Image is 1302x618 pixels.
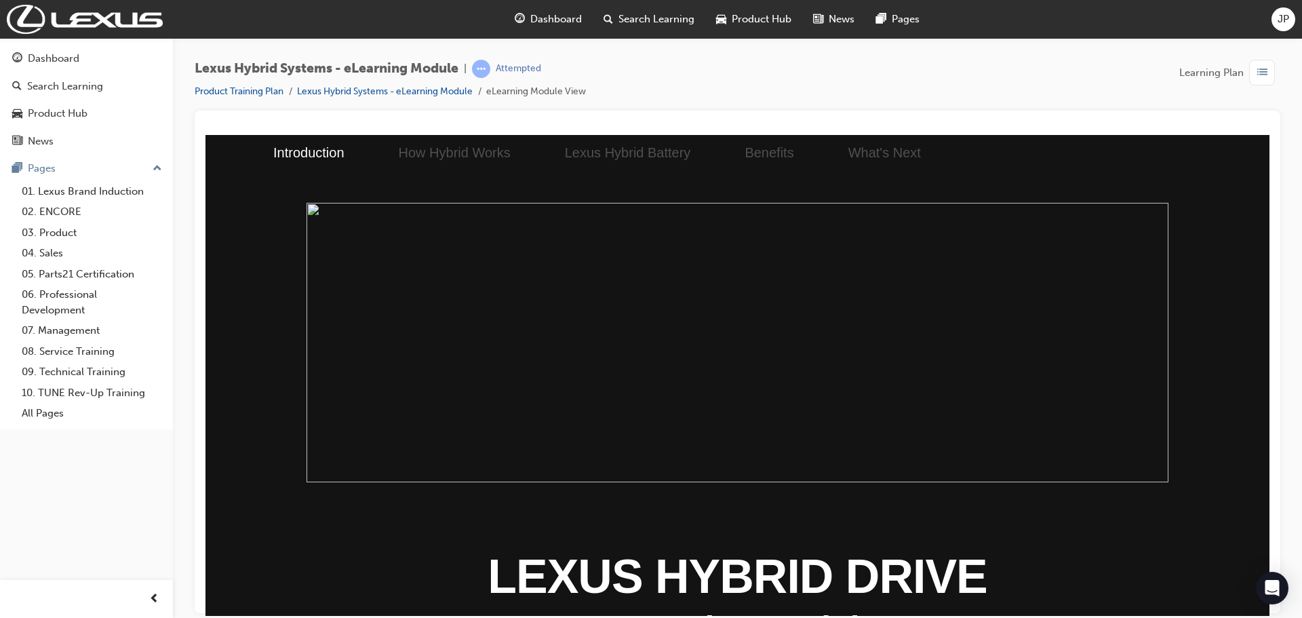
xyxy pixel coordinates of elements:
[593,5,705,33] a: search-iconSearch Learning
[5,46,167,71] a: Dashboard
[16,264,167,285] a: 05. Parts21 Certification
[28,161,56,176] div: Pages
[16,341,167,362] a: 08. Service Training
[5,156,167,181] button: Pages
[5,74,167,99] a: Search Learning
[5,43,167,156] button: DashboardSearch LearningProduct HubNews
[464,61,467,77] span: |
[802,5,865,33] a: news-iconNews
[195,85,283,97] a: Product Training Plan
[813,11,823,28] span: news-icon
[530,12,582,27] span: Dashboard
[16,243,167,264] a: 04. Sales
[297,85,473,97] a: Lexus Hybrid Systems - eLearning Module
[16,403,167,424] a: All Pages
[865,5,930,33] a: pages-iconPages
[16,383,167,404] a: 10. TUNE Rev-Up Training
[16,320,167,341] a: 07. Management
[28,134,54,149] div: News
[515,11,525,28] span: guage-icon
[7,5,163,34] img: Trak
[892,12,920,27] span: Pages
[12,108,22,120] span: car-icon
[705,5,802,33] a: car-iconProduct Hub
[28,51,79,66] div: Dashboard
[5,101,167,126] a: Product Hub
[876,11,886,28] span: pages-icon
[16,181,167,202] a: 01. Lexus Brand Induction
[732,12,791,27] span: Product Hub
[716,11,726,28] span: car-icon
[12,136,22,148] span: news-icon
[12,81,22,93] span: search-icon
[1271,7,1295,31] button: JP
[1179,65,1244,81] span: Learning Plan
[149,591,159,608] span: prev-icon
[16,223,167,244] a: 03. Product
[393,474,672,512] span: eLearning Module
[195,61,458,77] span: Lexus Hybrid Systems - eLearning Module
[504,5,593,33] a: guage-iconDashboard
[1278,12,1289,27] span: JP
[1257,64,1267,81] span: list-icon
[153,160,162,178] span: up-icon
[28,106,87,121] div: Product Hub
[16,201,167,223] a: 02. ENCORE
[16,362,167,383] a: 09. Technical Training
[1179,60,1280,85] button: Learning Plan
[27,79,103,94] div: Search Learning
[604,11,613,28] span: search-icon
[1256,572,1288,604] div: Open Intercom Messenger
[618,12,694,27] span: Search Learning
[496,62,541,75] div: Attempted
[12,53,22,65] span: guage-icon
[5,129,167,154] a: News
[486,84,586,100] li: eLearning Module View
[472,60,490,78] span: learningRecordVerb_ATTEMPT-icon
[282,415,782,468] span: LEXUS HYBRID DRIVE
[829,12,854,27] span: News
[16,284,167,320] a: 06. Professional Development
[12,163,22,175] span: pages-icon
